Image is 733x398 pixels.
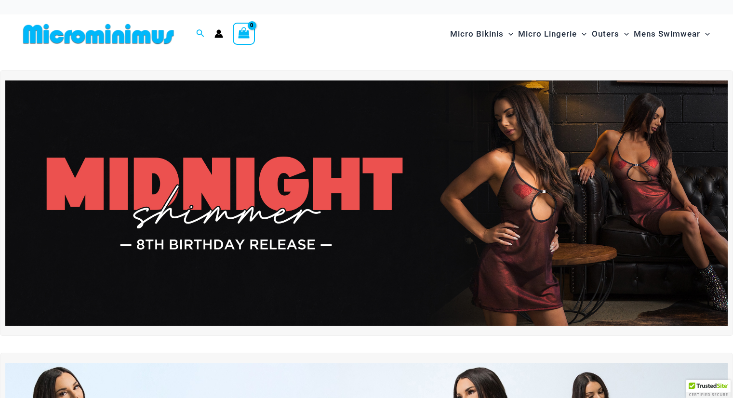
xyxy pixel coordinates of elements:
span: Outers [592,22,619,46]
a: OutersMenu ToggleMenu Toggle [589,19,631,49]
a: Micro LingerieMenu ToggleMenu Toggle [516,19,589,49]
span: Menu Toggle [504,22,513,46]
a: Account icon link [214,29,223,38]
a: View Shopping Cart, empty [233,23,255,45]
a: Mens SwimwearMenu ToggleMenu Toggle [631,19,712,49]
span: Menu Toggle [619,22,629,46]
img: MM SHOP LOGO FLAT [19,23,178,45]
a: Micro BikinisMenu ToggleMenu Toggle [448,19,516,49]
span: Micro Bikinis [450,22,504,46]
img: Midnight Shimmer Red Dress [5,80,728,326]
div: TrustedSite Certified [686,380,731,398]
span: Micro Lingerie [518,22,577,46]
nav: Site Navigation [446,18,714,50]
a: Search icon link [196,28,205,40]
span: Menu Toggle [700,22,710,46]
span: Mens Swimwear [634,22,700,46]
span: Menu Toggle [577,22,586,46]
